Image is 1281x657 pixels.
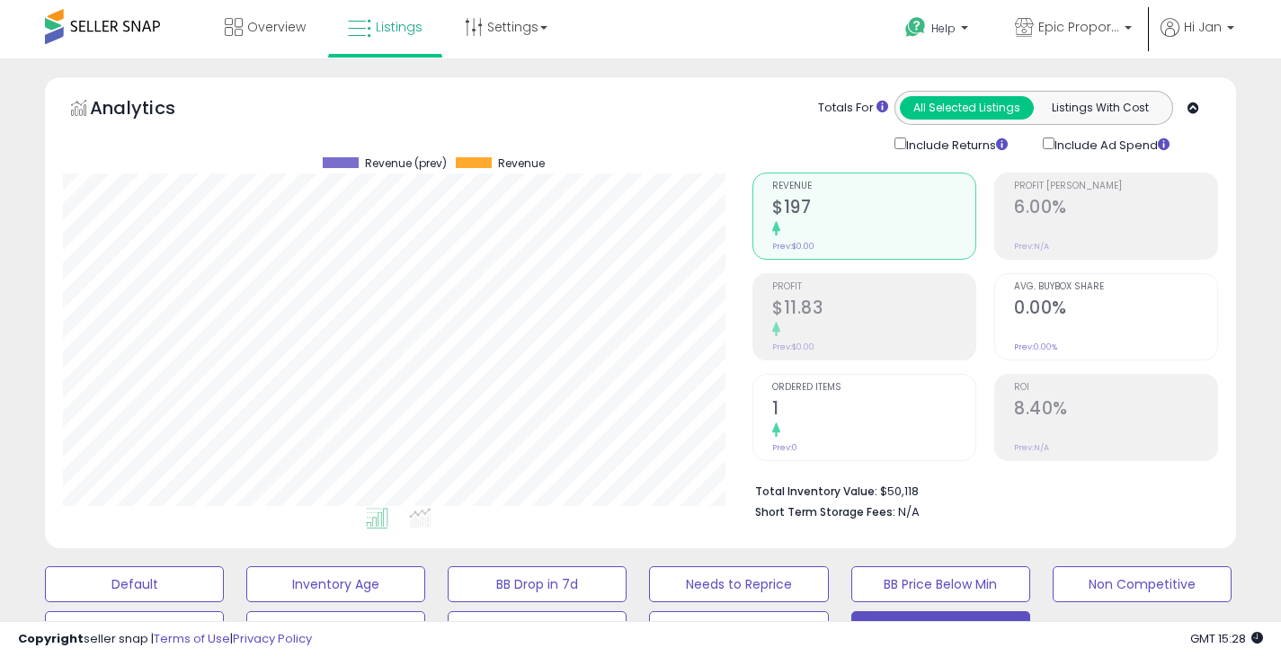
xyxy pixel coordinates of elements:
span: Help [931,21,956,36]
button: BSD [851,611,1030,647]
a: Terms of Use [154,630,230,647]
a: Help [891,3,986,58]
span: Revenue (prev) [365,157,447,170]
small: Prev: N/A [1014,442,1049,453]
button: Selling @ Max [246,611,425,647]
span: Overview [247,18,306,36]
div: seller snap | | [18,631,312,648]
h2: $11.83 [772,297,975,322]
b: Short Term Storage Fees: [755,504,895,519]
strong: Copyright [18,630,84,647]
button: Items Being Repriced [448,611,627,647]
h2: $197 [772,197,975,221]
div: Include Ad Spend [1029,134,1198,155]
i: Get Help [904,16,927,39]
li: $50,118 [755,479,1205,501]
span: Revenue [772,182,975,191]
h5: Analytics [90,95,210,125]
button: Top Sellers [45,611,224,647]
a: Hi Jan [1161,18,1234,58]
small: Prev: 0 [772,442,797,453]
span: Ordered Items [772,383,975,393]
h2: 8.40% [1014,398,1217,422]
button: Non Competitive [1053,566,1232,602]
span: 2025-08-11 15:28 GMT [1190,630,1263,647]
span: Revenue [498,157,545,170]
a: Privacy Policy [233,630,312,647]
button: Needs to Reprice [649,566,828,602]
small: Prev: 0.00% [1014,342,1057,352]
span: Epic Proportions [1038,18,1119,36]
div: Totals For [818,100,888,117]
h2: 6.00% [1014,197,1217,221]
span: Profit [772,282,975,292]
button: 30 Day Decrease [649,611,828,647]
span: Hi Jan [1184,18,1222,36]
button: Inventory Age [246,566,425,602]
small: Prev: $0.00 [772,241,814,252]
b: Total Inventory Value: [755,484,877,499]
button: BB Price Below Min [851,566,1030,602]
span: Listings [376,18,423,36]
button: Listings With Cost [1033,96,1167,120]
span: Avg. Buybox Share [1014,282,1217,292]
button: BB Drop in 7d [448,566,627,602]
button: Default [45,566,224,602]
h2: 0.00% [1014,297,1217,322]
span: Profit [PERSON_NAME] [1014,182,1217,191]
h2: 1 [772,398,975,422]
span: N/A [898,503,920,520]
small: Prev: $0.00 [772,342,814,352]
small: Prev: N/A [1014,241,1049,252]
button: All Selected Listings [900,96,1034,120]
div: Include Returns [881,134,1029,155]
span: ROI [1014,383,1217,393]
